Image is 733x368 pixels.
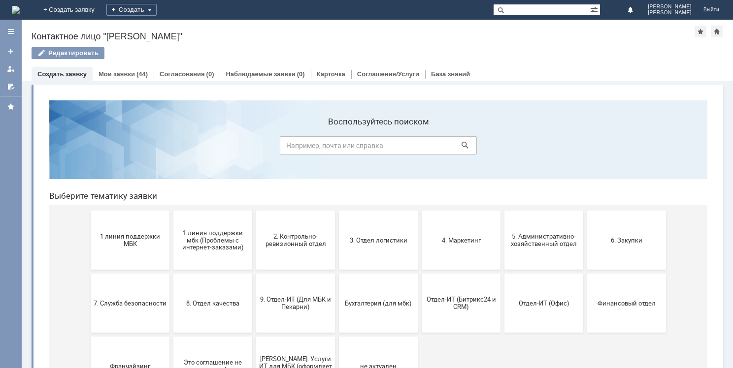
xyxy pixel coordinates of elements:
[463,118,542,177] button: 5. Административно-хозяйственный отдел
[52,270,125,277] span: Франчайзинг
[466,140,539,155] span: 5. Административно-хозяйственный отдел
[49,118,128,177] button: 1 линия поддержки МБК
[52,207,125,214] span: 7. Служба безопасности
[357,70,419,78] a: Соглашения/Услуги
[132,181,211,240] button: 8. Отдел качества
[238,24,435,34] label: Воспользуйтесь поиском
[466,207,539,214] span: Отдел-ИТ (Офис)
[8,98,666,108] header: Выберите тематику заявки
[546,118,625,177] button: 6. Закупки
[3,79,19,94] a: Мои согласования
[12,6,20,14] a: Перейти на домашнюю страницу
[380,118,459,177] button: 4. Маркетинг
[218,203,291,218] span: 9. Отдел-ИТ (Для МБК и Пекарни)
[549,144,622,151] span: 6. Закупки
[546,181,625,240] button: Финансовый отдел
[218,140,291,155] span: 2. Контрольно-ревизионный отдел
[298,118,376,177] button: 3. Отдел логистики
[3,43,19,59] a: Создать заявку
[12,6,20,14] img: logo
[590,4,600,14] span: Расширенный поиск
[238,44,435,62] input: Например, почта или справка
[3,61,19,77] a: Мои заявки
[132,244,211,303] button: Это соглашение не активно!
[300,270,373,277] span: не актуален
[215,118,294,177] button: 2. Контрольно-ревизионный отдел
[132,118,211,177] button: 1 линия поддержки мбк (Проблемы с интернет-заказами)
[49,244,128,303] button: Франчайзинг
[463,181,542,240] button: Отдел-ИТ (Офис)
[711,26,723,37] div: Сделать домашней страницей
[300,207,373,214] span: Бухгалтерия (для мбк)
[380,181,459,240] button: Отдел-ИТ (Битрикс24 и CRM)
[99,70,135,78] a: Мои заявки
[215,244,294,303] button: [PERSON_NAME]. Услуги ИТ для МБК (оформляет L1)
[218,262,291,284] span: [PERSON_NAME]. Услуги ИТ для МБК (оформляет L1)
[49,181,128,240] button: 7. Служба безопасности
[135,266,208,281] span: Это соглашение не активно!
[135,136,208,158] span: 1 линия поддержки мбк (Проблемы с интернет-заказами)
[298,181,376,240] button: Бухгалтерия (для мбк)
[160,70,205,78] a: Согласования
[37,70,87,78] a: Создать заявку
[206,70,214,78] div: (0)
[317,70,345,78] a: Карточка
[383,203,456,218] span: Отдел-ИТ (Битрикс24 и CRM)
[226,70,295,78] a: Наблюдаемые заявки
[300,144,373,151] span: 3. Отдел логистики
[135,207,208,214] span: 8. Отдел качества
[549,207,622,214] span: Финансовый отдел
[297,70,305,78] div: (0)
[648,4,692,10] span: [PERSON_NAME]
[648,10,692,16] span: [PERSON_NAME]
[106,4,157,16] div: Создать
[52,140,125,155] span: 1 линия поддержки МБК
[32,31,695,41] div: Контактное лицо "[PERSON_NAME]"
[431,70,470,78] a: База знаний
[383,144,456,151] span: 4. Маркетинг
[695,26,706,37] div: Добавить в избранное
[298,244,376,303] button: не актуален
[136,70,148,78] div: (44)
[215,181,294,240] button: 9. Отдел-ИТ (Для МБК и Пекарни)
